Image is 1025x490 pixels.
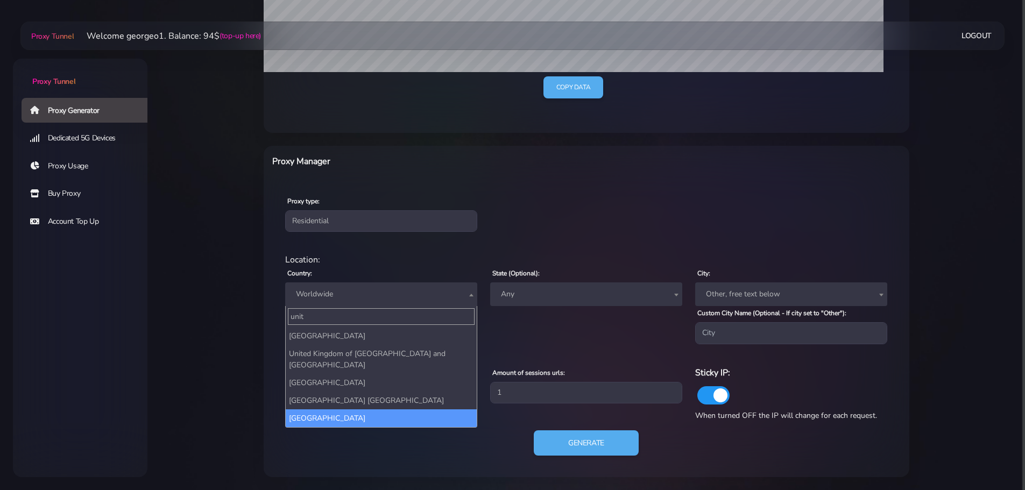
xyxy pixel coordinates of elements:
[695,282,887,306] span: Other, free text below
[286,345,477,374] li: United Kingdom of [GEOGRAPHIC_DATA] and [GEOGRAPHIC_DATA]
[288,308,475,325] input: Search
[285,282,477,306] span: Worldwide
[497,287,676,302] span: Any
[22,98,156,123] a: Proxy Generator
[22,181,156,206] a: Buy Proxy
[492,268,540,278] label: State (Optional):
[286,327,477,345] li: [GEOGRAPHIC_DATA]
[543,76,603,98] a: Copy data
[490,282,682,306] span: Any
[286,374,477,392] li: [GEOGRAPHIC_DATA]
[534,430,639,456] button: Generate
[492,368,565,378] label: Amount of sessions urls:
[973,438,1012,477] iframe: Webchat Widget
[695,322,887,344] input: City
[22,209,156,234] a: Account Top Up
[32,76,75,87] span: Proxy Tunnel
[292,287,471,302] span: Worldwide
[695,366,887,380] h6: Sticky IP:
[962,26,992,46] a: Logout
[31,31,74,41] span: Proxy Tunnel
[702,287,881,302] span: Other, free text below
[13,59,147,87] a: Proxy Tunnel
[22,126,156,151] a: Dedicated 5G Devices
[279,353,894,366] div: Proxy Settings:
[279,253,894,266] div: Location:
[695,410,877,421] span: When turned OFF the IP will change for each request.
[22,154,156,179] a: Proxy Usage
[286,392,477,409] li: [GEOGRAPHIC_DATA] [GEOGRAPHIC_DATA]
[697,308,846,318] label: Custom City Name (Optional - If city set to "Other"):
[287,196,320,206] label: Proxy type:
[220,30,261,41] a: (top-up here)
[272,154,633,168] h6: Proxy Manager
[697,268,710,278] label: City:
[29,27,74,45] a: Proxy Tunnel
[74,30,261,42] li: Welcome georgeo1. Balance: 94$
[286,409,477,427] li: [GEOGRAPHIC_DATA]
[287,268,312,278] label: Country:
